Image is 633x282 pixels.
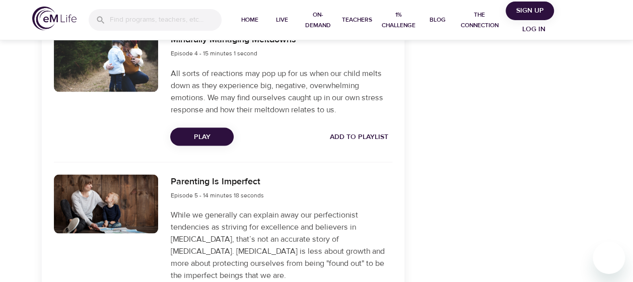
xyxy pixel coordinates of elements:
[270,15,294,25] span: Live
[593,242,625,274] iframe: Button to launch messaging window
[326,127,392,146] button: Add to Playlist
[457,10,502,31] span: The Connection
[330,130,388,143] span: Add to Playlist
[110,9,222,31] input: Find programs, teachers, etc...
[178,130,226,143] span: Play
[238,15,262,25] span: Home
[510,5,550,17] span: Sign Up
[342,15,372,25] span: Teachers
[170,174,263,189] h6: Parenting Is Imperfect
[32,7,77,30] img: logo
[425,15,449,25] span: Blog
[170,49,257,57] span: Episode 4 - 15 minutes 1 second
[170,191,263,199] span: Episode 5 - 14 minutes 18 seconds
[514,23,554,36] span: Log in
[510,20,558,39] button: Log in
[170,127,234,146] button: Play
[506,2,554,20] button: Sign Up
[170,67,392,115] p: All sorts of reactions may pop up for us when our child melts down as they experience big, negati...
[380,10,417,31] span: 1% Challenge
[170,208,392,281] p: While we generally can explain away our perfectionist tendencies as striving for excellence and b...
[302,10,334,31] span: On-Demand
